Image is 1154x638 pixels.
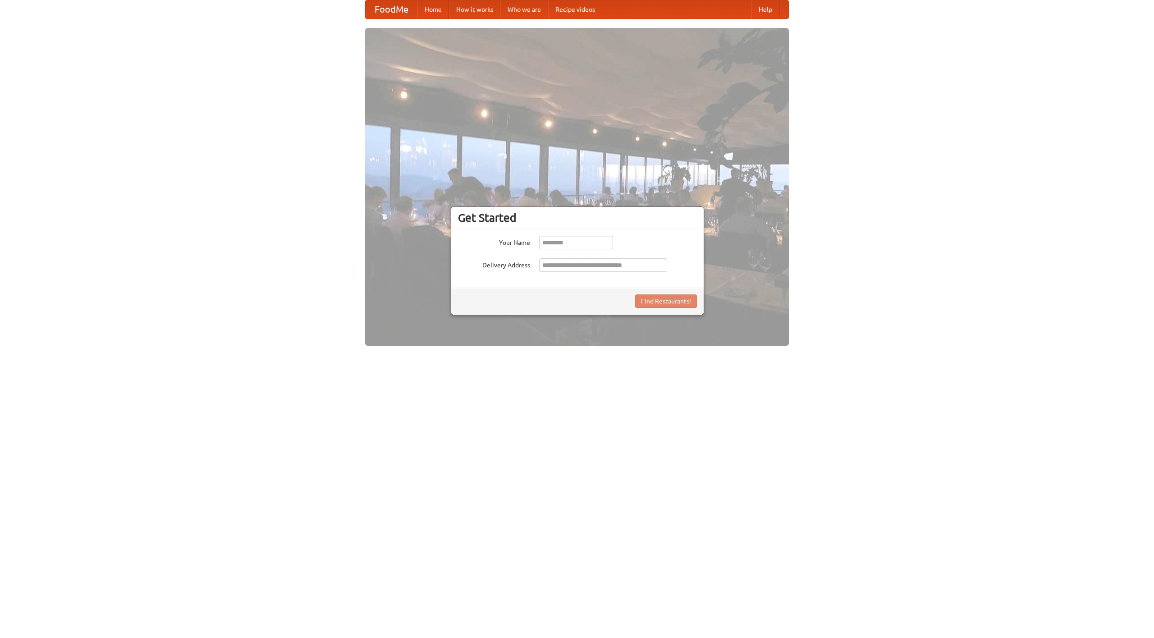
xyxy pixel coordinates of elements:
a: Help [751,0,779,18]
a: Home [417,0,449,18]
h3: Get Started [458,211,697,225]
label: Delivery Address [458,258,530,270]
label: Your Name [458,236,530,247]
button: Find Restaurants! [635,294,697,308]
a: FoodMe [366,0,417,18]
a: Recipe videos [548,0,602,18]
a: Who we are [500,0,548,18]
a: How it works [449,0,500,18]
